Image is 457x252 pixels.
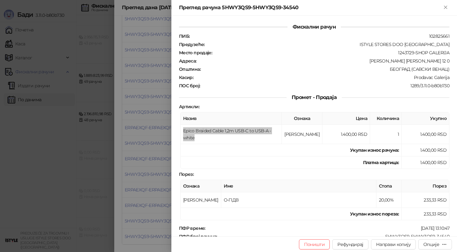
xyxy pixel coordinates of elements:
[332,239,368,249] button: Рефундирај
[322,112,370,125] th: Цена
[181,192,221,208] td: [PERSON_NAME]
[402,112,449,125] th: Укупно
[197,58,450,64] div: [PERSON_NAME] [PERSON_NAME] 12 0
[376,192,402,208] td: 20,00%
[376,180,402,192] th: Стопа
[322,125,370,144] td: 1.400,00 RSD
[181,112,282,125] th: Назив
[371,239,416,249] button: Направи копију
[179,75,193,80] strong: Касир :
[179,83,200,89] strong: ПОС број :
[402,156,449,169] td: 1.400,00 RSD
[221,180,376,192] th: Име
[201,83,450,89] div: 1289/3.11.0-b80b730
[206,225,450,231] div: [DATE] 13:10:47
[287,94,342,100] span: Промет - Продаја
[213,50,450,56] div: 1243729-SHOP GALERIJA
[181,125,282,144] td: Epico Braided Cable 1,2m USB-C to USB-A - white
[179,66,201,72] strong: Општина :
[221,192,376,208] td: О-ПДВ
[190,33,450,39] div: 102825661
[423,242,439,247] div: Опције
[288,24,341,30] span: Фискални рачун
[179,58,196,64] strong: Адреса :
[402,208,449,220] td: 233,33 RSD
[442,4,449,11] button: Close
[194,75,450,80] div: Prodavac Galerija
[179,4,442,11] div: Преглед рачуна 5HWY3QS9-5HWY3QS9-34540
[363,160,399,165] strong: Платна картица :
[205,42,450,47] div: ISTYLE STORES DOO [GEOGRAPHIC_DATA]
[179,225,205,231] strong: ПФР време :
[402,144,449,156] td: 1.400,00 RSD
[350,211,399,217] strong: Укупан износ пореза:
[370,112,402,125] th: Количина
[282,112,322,125] th: Ознака
[179,33,189,39] strong: ПИБ :
[179,234,217,239] strong: ПФР број рачуна :
[179,50,212,56] strong: Место продаје :
[418,239,452,249] button: Опције
[181,180,221,192] th: Ознака
[179,42,205,47] strong: Предузеће :
[179,104,199,109] strong: Артикли :
[299,239,330,249] button: Поништи
[376,242,411,247] span: Направи копију
[370,125,402,144] td: 1
[402,125,449,144] td: 1.400,00 RSD
[282,125,322,144] td: [PERSON_NAME]
[218,234,450,239] div: 5HWY3QS9-5HWY3QS9-34540
[350,147,399,153] strong: Укупан износ рачуна :
[201,66,450,72] div: БЕОГРАД (САВСКИ ВЕНАЦ)
[402,180,449,192] th: Порез
[402,192,449,208] td: 233,33 RSD
[179,171,194,177] strong: Порез :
